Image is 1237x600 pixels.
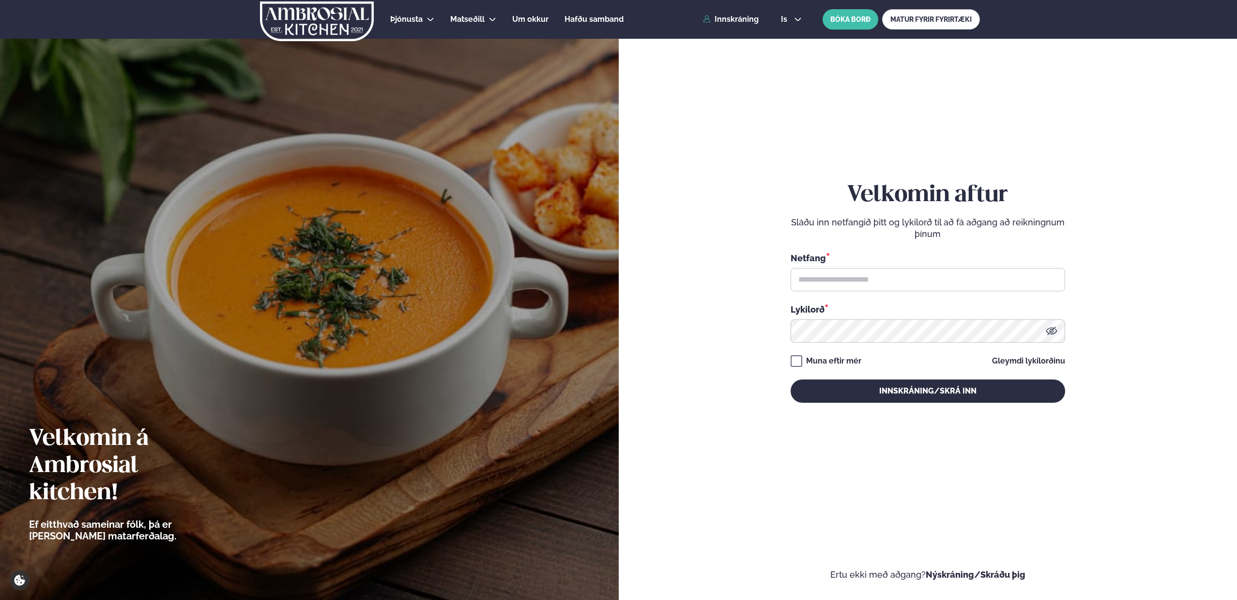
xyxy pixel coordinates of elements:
[703,15,759,24] a: Innskráning
[390,14,423,25] a: Þjónusta
[10,570,30,590] a: Cookie settings
[926,569,1025,580] a: Nýskráning/Skráðu þig
[823,9,878,30] button: BÓKA BORÐ
[450,14,485,25] a: Matseðill
[992,357,1065,365] a: Gleymdi lykilorðinu
[882,9,980,30] a: MATUR FYRIR FYRIRTÆKI
[512,15,549,24] span: Um okkur
[791,182,1065,209] h2: Velkomin aftur
[390,15,423,24] span: Þjónusta
[565,14,624,25] a: Hafðu samband
[791,303,1065,316] div: Lykilorð
[648,569,1208,581] p: Ertu ekki með aðgang?
[781,16,790,23] span: is
[29,426,230,507] h2: Velkomin á Ambrosial kitchen!
[29,519,230,542] p: Ef eitthvað sameinar fólk, þá er [PERSON_NAME] matarferðalag.
[259,1,375,41] img: logo
[791,217,1065,240] p: Sláðu inn netfangið þitt og lykilorð til að fá aðgang að reikningnum þínum
[791,379,1065,403] button: Innskráning/Skrá inn
[565,15,624,24] span: Hafðu samband
[512,14,549,25] a: Um okkur
[450,15,485,24] span: Matseðill
[773,16,809,23] button: is
[791,252,1065,264] div: Netfang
